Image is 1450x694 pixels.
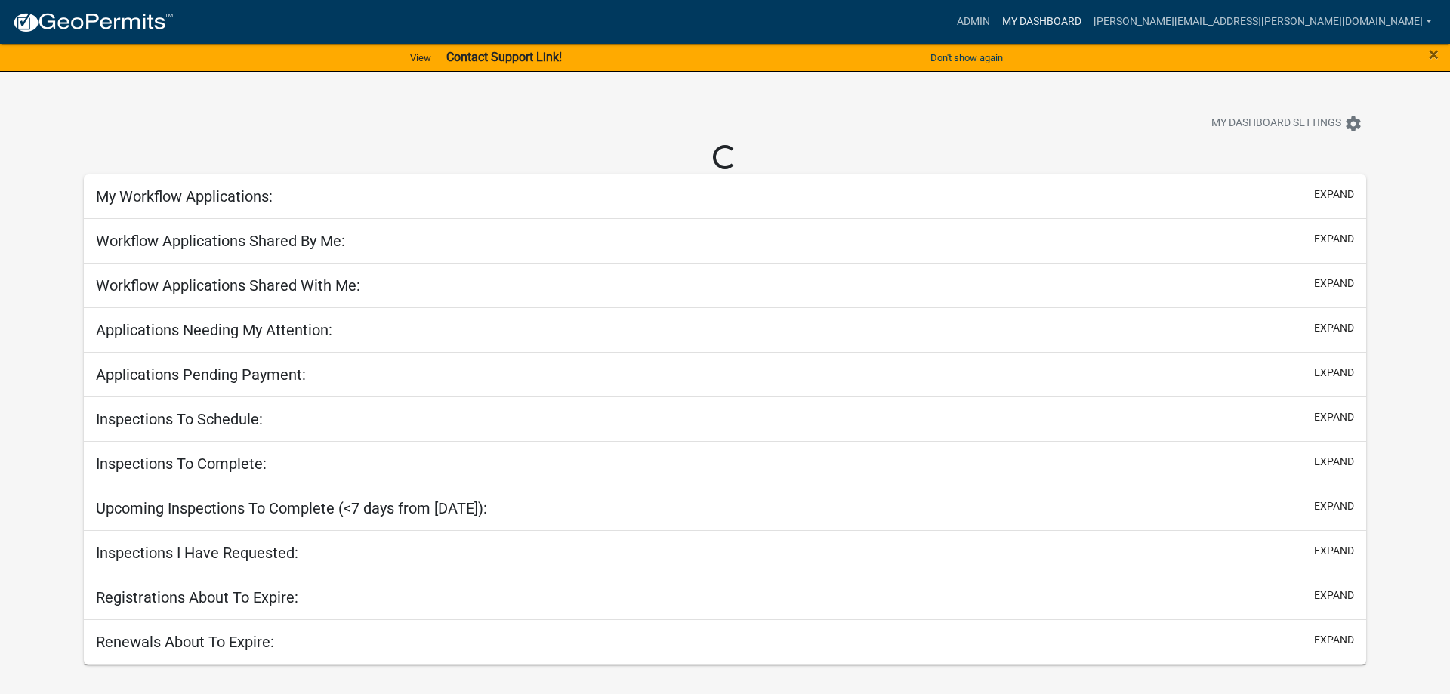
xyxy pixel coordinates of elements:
h5: Inspections I Have Requested: [96,544,298,562]
button: expand [1314,454,1354,470]
h5: Inspections To Complete: [96,455,267,473]
h5: Workflow Applications Shared With Me: [96,276,360,295]
h5: Workflow Applications Shared By Me: [96,232,345,250]
strong: Contact Support Link! [446,50,562,64]
button: My Dashboard Settingssettings [1199,109,1374,138]
span: My Dashboard Settings [1211,115,1341,133]
h5: Renewals About To Expire: [96,633,274,651]
button: expand [1314,409,1354,425]
h5: Applications Needing My Attention: [96,321,332,339]
h5: My Workflow Applications: [96,187,273,205]
h5: Upcoming Inspections To Complete (<7 days from [DATE]): [96,499,487,517]
a: View [404,45,437,70]
button: expand [1314,498,1354,514]
a: Admin [951,8,996,36]
h5: Registrations About To Expire: [96,588,298,606]
button: expand [1314,365,1354,381]
span: × [1429,44,1439,65]
i: settings [1344,115,1362,133]
a: [PERSON_NAME][EMAIL_ADDRESS][PERSON_NAME][DOMAIN_NAME] [1087,8,1438,36]
h5: Applications Pending Payment: [96,366,306,384]
button: expand [1314,276,1354,291]
button: expand [1314,187,1354,202]
button: expand [1314,588,1354,603]
button: expand [1314,632,1354,648]
button: Don't show again [924,45,1009,70]
button: expand [1314,320,1354,336]
button: expand [1314,543,1354,559]
button: expand [1314,231,1354,247]
button: Close [1429,45,1439,63]
a: My Dashboard [996,8,1087,36]
h5: Inspections To Schedule: [96,410,263,428]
